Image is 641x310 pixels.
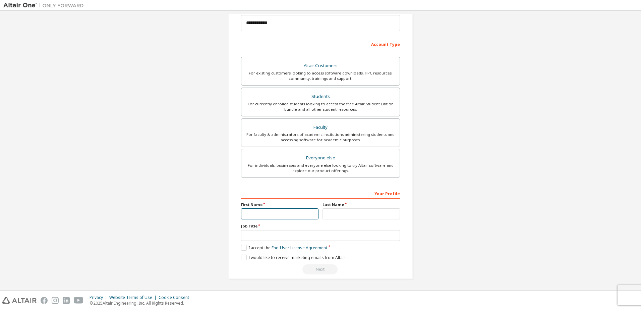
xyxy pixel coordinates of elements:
[41,297,48,304] img: facebook.svg
[90,295,109,300] div: Privacy
[241,39,400,49] div: Account Type
[245,61,396,70] div: Altair Customers
[241,255,345,260] label: I would like to receive marketing emails from Altair
[159,295,193,300] div: Cookie Consent
[109,295,159,300] div: Website Terms of Use
[241,202,318,207] label: First Name
[52,297,59,304] img: instagram.svg
[272,245,327,251] a: End-User License Agreement
[63,297,70,304] img: linkedin.svg
[245,163,396,173] div: For individuals, businesses and everyone else looking to try Altair software and explore our prod...
[3,2,87,9] img: Altair One
[245,101,396,112] div: For currently enrolled students looking to access the free Altair Student Edition bundle and all ...
[241,245,327,251] label: I accept the
[245,132,396,143] div: For faculty & administrators of academic institutions administering students and accessing softwa...
[245,92,396,101] div: Students
[323,202,400,207] label: Last Name
[241,223,400,229] label: Job Title
[2,297,37,304] img: altair_logo.svg
[245,153,396,163] div: Everyone else
[245,123,396,132] div: Faculty
[90,300,193,306] p: © 2025 Altair Engineering, Inc. All Rights Reserved.
[245,70,396,81] div: For existing customers looking to access software downloads, HPC resources, community, trainings ...
[241,188,400,199] div: Your Profile
[74,297,83,304] img: youtube.svg
[241,264,400,274] div: Read and acccept EULA to continue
